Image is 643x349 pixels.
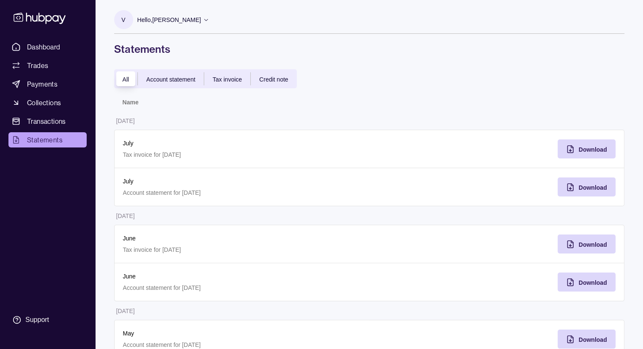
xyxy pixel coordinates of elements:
span: Statements [27,135,63,145]
span: Credit note [259,76,288,83]
p: V [121,15,125,25]
button: Download [558,139,616,158]
a: Statements [8,132,87,147]
p: June [123,272,361,281]
span: Download [579,241,607,248]
button: Download [558,330,616,349]
span: Download [579,336,607,343]
p: Name [123,99,139,106]
span: Transactions [27,116,66,126]
p: Account statement for [DATE] [123,283,361,292]
span: Collections [27,98,61,108]
a: Dashboard [8,39,87,55]
p: [DATE] [116,213,135,219]
p: July [123,177,361,186]
p: Account statement for [DATE] [123,188,361,197]
a: Support [8,311,87,329]
span: All [123,76,129,83]
h1: Statements [114,42,624,56]
span: Download [579,279,607,286]
span: Trades [27,60,48,71]
p: Tax invoice for [DATE] [123,245,361,254]
p: Hello, [PERSON_NAME] [137,15,201,25]
a: Trades [8,58,87,73]
a: Collections [8,95,87,110]
p: May [123,329,361,338]
span: Dashboard [27,42,60,52]
button: Download [558,234,616,254]
p: [DATE] [116,117,135,124]
p: Tax invoice for [DATE] [123,150,361,159]
div: documentTypes [114,69,297,88]
p: [DATE] [116,308,135,314]
span: Download [579,146,607,153]
span: Account statement [146,76,195,83]
span: Tax invoice [213,76,242,83]
a: Transactions [8,114,87,129]
p: June [123,234,361,243]
button: Download [558,177,616,196]
a: Payments [8,76,87,92]
button: Download [558,273,616,292]
div: Support [25,315,49,324]
p: July [123,139,361,148]
span: Download [579,184,607,191]
span: Payments [27,79,57,89]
